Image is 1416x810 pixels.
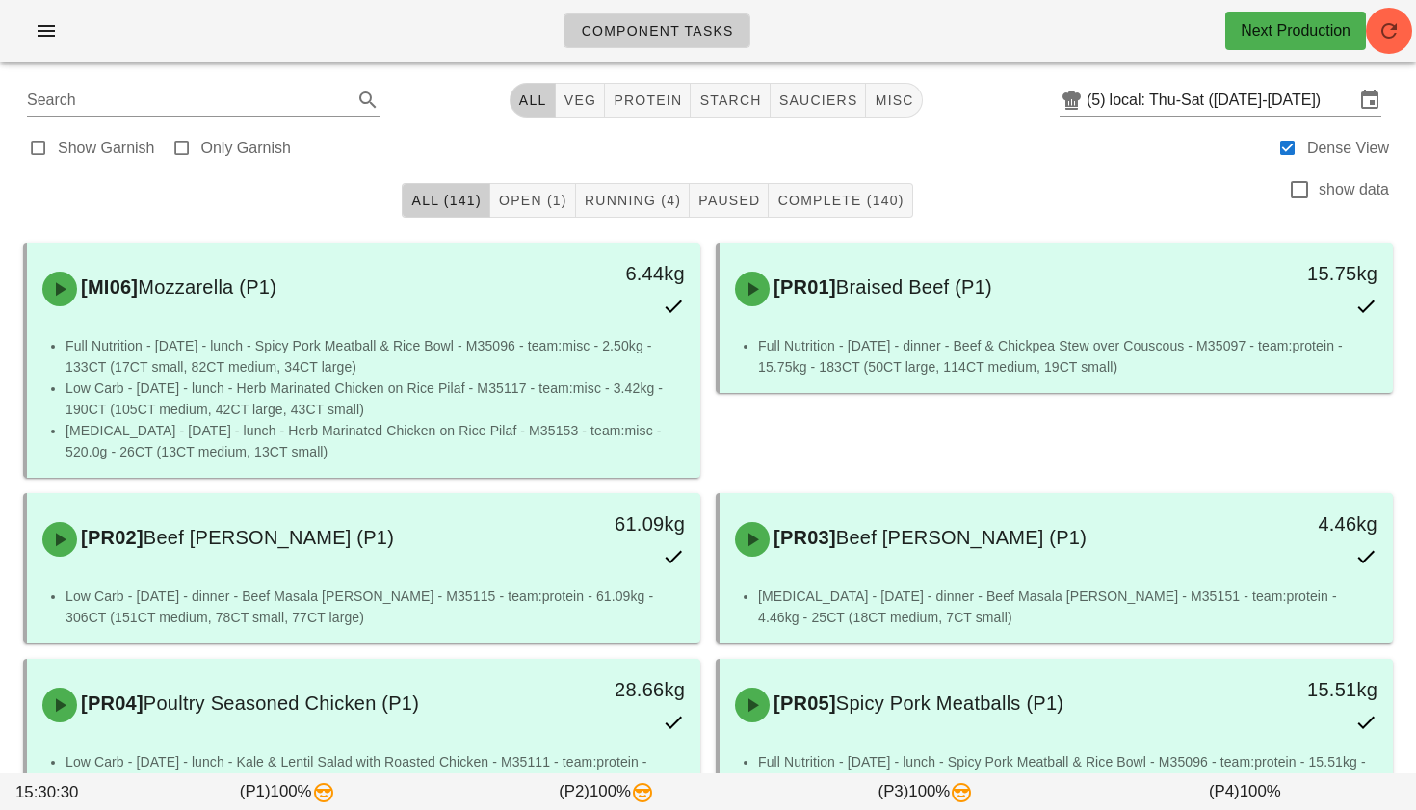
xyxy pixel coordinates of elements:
div: 6.44kg [541,258,685,289]
div: (P1) 100% [128,775,447,808]
button: sauciers [771,83,867,118]
button: starch [691,83,770,118]
span: Spicy Pork Meatballs (P1) [836,692,1063,714]
span: Beef [PERSON_NAME] (P1) [144,527,394,548]
span: Mozzarella (P1) [138,276,276,298]
label: Only Garnish [201,139,291,158]
button: All (141) [402,183,489,218]
div: 15:30:30 [12,776,128,808]
label: show data [1319,180,1389,199]
div: 61.09kg [541,509,685,539]
span: Poultry Seasoned Chicken (P1) [144,692,419,714]
label: Dense View [1307,139,1389,158]
li: Low Carb - [DATE] - lunch - Herb Marinated Chicken on Rice Pilaf - M35117 - team:misc - 3.42kg - ... [66,378,685,420]
div: Next Production [1241,19,1350,42]
span: protein [613,92,682,108]
button: misc [866,83,922,118]
span: veg [564,92,597,108]
span: Braised Beef (P1) [836,276,992,298]
span: [PR02] [77,527,144,548]
li: Full Nutrition - [DATE] - lunch - Spicy Pork Meatball & Rice Bowl - M35096 - team:protein - 15.51... [758,751,1377,794]
span: Beef [PERSON_NAME] (P1) [836,527,1087,548]
span: [MI06] [77,276,138,298]
li: Full Nutrition - [DATE] - dinner - Beef & Chickpea Stew over Couscous - M35097 - team:protein - 1... [758,335,1377,378]
div: (P4) 100% [1086,775,1404,808]
div: (P3) 100% [766,775,1085,808]
button: Paused [690,183,769,218]
div: (P2) 100% [447,775,766,808]
span: All (141) [410,193,481,208]
a: Component Tasks [564,13,749,48]
li: Low Carb - [DATE] - lunch - Kale & Lentil Salad with Roasted Chicken - M35111 - team:protein - 26... [66,751,685,794]
div: (5) [1087,91,1110,110]
li: Full Nutrition - [DATE] - lunch - Spicy Pork Meatball & Rice Bowl - M35096 - team:misc - 2.50kg -... [66,335,685,378]
span: Paused [697,193,760,208]
span: All [518,92,547,108]
button: Open (1) [490,183,576,218]
li: [MEDICAL_DATA] - [DATE] - lunch - Herb Marinated Chicken on Rice Pilaf - M35153 - team:misc - 520... [66,420,685,462]
div: 15.51kg [1234,674,1377,705]
li: [MEDICAL_DATA] - [DATE] - dinner - Beef Masala [PERSON_NAME] - M35151 - team:protein - 4.46kg - 2... [758,586,1377,628]
span: [PR05] [770,692,836,714]
span: Complete (140) [776,193,904,208]
div: 15.75kg [1234,258,1377,289]
button: protein [605,83,691,118]
label: Show Garnish [58,139,155,158]
button: Complete (140) [769,183,912,218]
span: Running (4) [584,193,681,208]
button: Running (4) [576,183,690,218]
button: All [510,83,556,118]
li: Low Carb - [DATE] - dinner - Beef Masala [PERSON_NAME] - M35115 - team:protein - 61.09kg - 306CT ... [66,586,685,628]
span: [PR03] [770,527,836,548]
span: starch [698,92,761,108]
span: [PR01] [770,276,836,298]
span: misc [874,92,913,108]
button: veg [556,83,606,118]
div: 4.46kg [1234,509,1377,539]
span: [PR04] [77,692,144,714]
span: sauciers [778,92,858,108]
div: 28.66kg [541,674,685,705]
span: Component Tasks [580,23,733,39]
span: Open (1) [498,193,567,208]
